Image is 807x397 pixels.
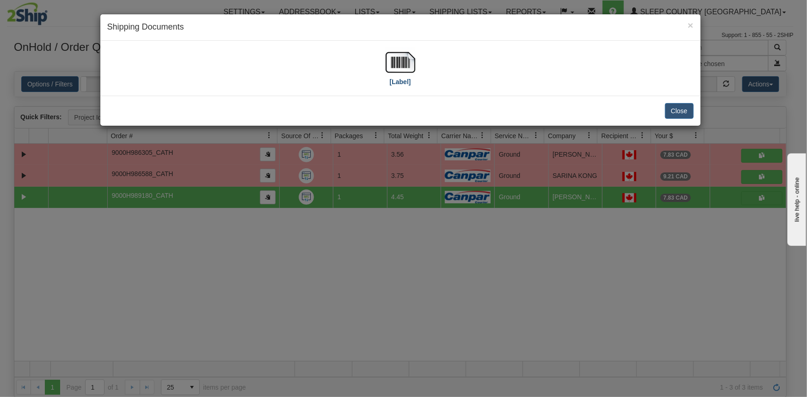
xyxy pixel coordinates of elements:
[786,151,806,245] iframe: chat widget
[107,21,694,33] h4: Shipping Documents
[386,48,415,77] img: barcode.jpg
[688,20,693,31] span: ×
[390,77,411,86] label: [Label]
[688,20,693,30] button: Close
[386,58,415,85] a: [Label]
[665,103,694,119] button: Close
[7,8,86,15] div: live help - online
